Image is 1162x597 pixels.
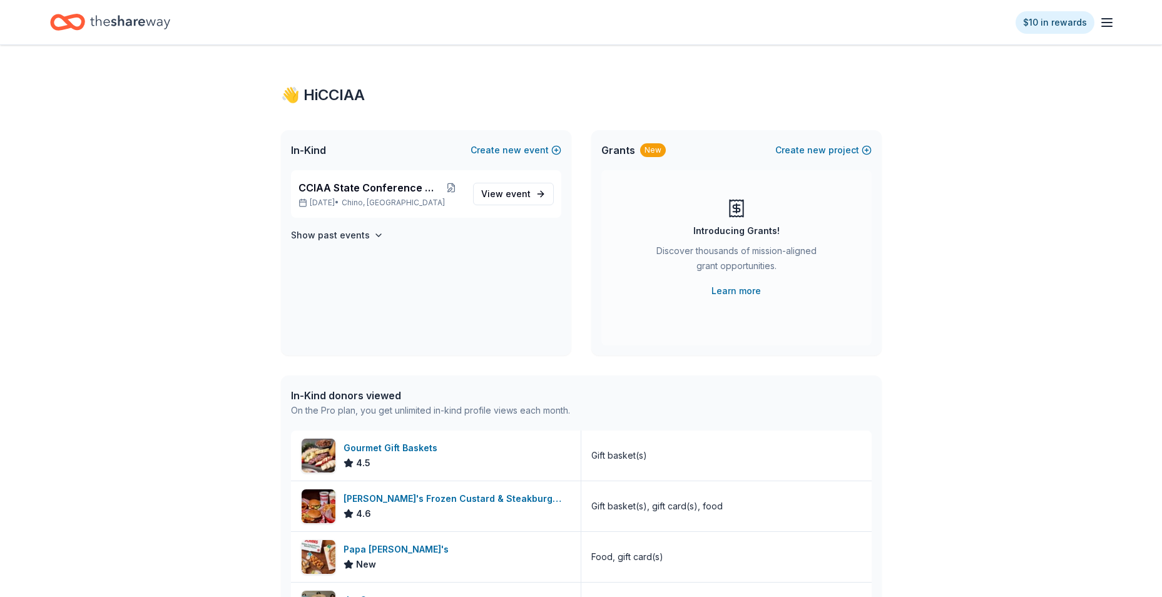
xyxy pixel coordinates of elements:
button: Show past events [291,228,384,243]
div: On the Pro plan, you get unlimited in-kind profile views each month. [291,403,570,418]
span: event [506,188,531,199]
div: New [640,143,666,157]
img: Image for Papa John's [302,540,335,574]
div: Gift basket(s) [591,448,647,463]
div: In-Kind donors viewed [291,388,570,403]
div: 👋 Hi CCIAA [281,85,882,105]
span: View [481,186,531,202]
span: 4.5 [356,456,370,471]
div: Discover thousands of mission-aligned grant opportunities. [651,243,822,278]
div: Introducing Grants! [693,223,780,238]
button: Createnewevent [471,143,561,158]
a: View event [473,183,554,205]
div: Gourmet Gift Baskets [344,441,442,456]
span: 4.6 [356,506,371,521]
span: Grants [601,143,635,158]
h4: Show past events [291,228,370,243]
div: Papa [PERSON_NAME]'s [344,542,454,557]
a: $10 in rewards [1016,11,1094,34]
p: [DATE] • [298,198,463,208]
a: Learn more [711,283,761,298]
span: CCIAA State Conference 2025 [298,180,440,195]
span: New [356,557,376,572]
img: Image for Freddy's Frozen Custard & Steakburgers [302,489,335,523]
button: Createnewproject [775,143,872,158]
span: Chino, [GEOGRAPHIC_DATA] [342,198,445,208]
span: In-Kind [291,143,326,158]
div: [PERSON_NAME]'s Frozen Custard & Steakburgers [344,491,571,506]
div: Food, gift card(s) [591,549,663,564]
div: Gift basket(s), gift card(s), food [591,499,723,514]
span: new [502,143,521,158]
img: Image for Gourmet Gift Baskets [302,439,335,472]
a: Home [50,8,170,37]
span: new [807,143,826,158]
